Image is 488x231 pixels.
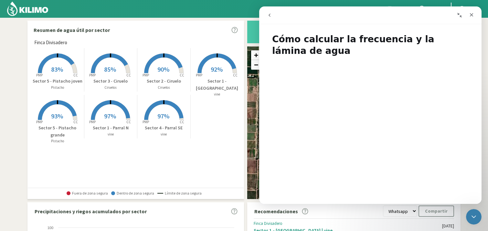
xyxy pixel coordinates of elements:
[157,191,202,196] span: Límite de zona segura
[259,6,482,204] iframe: Intercom live chat
[51,112,63,120] span: 93%
[143,73,149,77] tspan: PMP
[31,138,84,144] p: Pistacho
[466,209,482,225] iframe: Intercom live chat
[180,120,184,124] tspan: CC
[137,78,190,85] p: Sector 2 - Ciruelo
[191,92,244,97] p: vine
[36,120,43,124] tspan: PMP
[191,78,244,92] p: Sector 1 - [GEOGRAPHIC_DATA]
[48,226,53,230] text: 100
[104,112,116,120] span: 97%
[6,1,49,16] img: Kilimo
[84,125,137,131] p: Sector 1 - Parral N
[157,112,169,120] span: 97%
[127,73,131,77] tspan: CC
[143,120,149,124] tspan: PMP
[111,191,154,196] span: Dentro de zona segura
[31,78,84,85] p: Sector 5 - Pistacho joven
[73,120,78,124] tspan: CC
[31,85,84,90] p: Pistacho
[157,65,169,73] span: 90%
[252,35,300,40] div: Precipitaciones
[254,207,298,215] p: Recomendaciones
[137,85,190,90] p: Ciruelos
[73,73,78,77] tspan: CC
[34,26,110,34] p: Resumen de agua útil por sector
[426,5,441,12] span: Todos
[36,73,43,77] tspan: PMP
[180,73,184,77] tspan: CC
[89,73,96,77] tspan: PMP
[196,73,202,77] tspan: PMP
[137,132,190,137] p: vine
[251,50,261,60] a: Zoom in
[84,132,137,137] p: vine
[31,125,84,138] p: Sector 5 - Pistacho grande
[254,221,442,226] div: Finca Divisadero
[233,73,238,77] tspan: CC
[67,191,108,196] span: Fuera de zona segura
[89,120,96,124] tspan: PMP
[104,65,116,73] span: 85%
[250,23,302,40] button: Precipitaciones
[137,125,190,131] p: Sector 4 - Parral SE
[34,39,67,46] span: Finca Divisadero
[51,65,63,73] span: 83%
[84,78,137,85] p: Sector 3 - Ciruelo
[251,60,261,70] a: Zoom out
[84,85,137,90] p: Ciruelos
[127,120,131,124] tspan: CC
[393,5,408,12] span: Todos
[35,207,147,215] p: Precipitaciones y riegos acumulados por sector
[442,223,454,229] div: [DATE]
[211,65,223,73] span: 92%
